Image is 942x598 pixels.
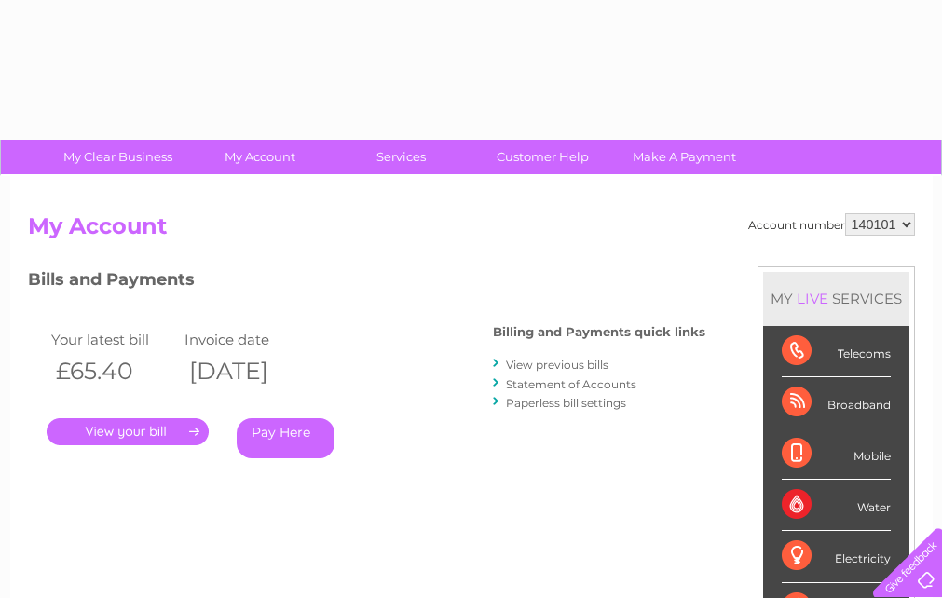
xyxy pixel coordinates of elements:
[493,325,705,339] h4: Billing and Payments quick links
[180,352,314,390] th: [DATE]
[782,531,891,582] div: Electricity
[782,326,891,377] div: Telecoms
[47,352,181,390] th: £65.40
[782,428,891,480] div: Mobile
[782,377,891,428] div: Broadband
[763,272,909,325] div: MY SERVICES
[793,290,832,307] div: LIVE
[28,213,915,249] h2: My Account
[47,327,181,352] td: Your latest bill
[28,266,705,299] h3: Bills and Payments
[183,140,336,174] a: My Account
[608,140,761,174] a: Make A Payment
[506,377,636,391] a: Statement of Accounts
[506,358,608,372] a: View previous bills
[748,213,915,236] div: Account number
[782,480,891,531] div: Water
[466,140,620,174] a: Customer Help
[237,418,334,458] a: Pay Here
[324,140,478,174] a: Services
[47,418,209,445] a: .
[506,396,626,410] a: Paperless bill settings
[180,327,314,352] td: Invoice date
[41,140,195,174] a: My Clear Business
